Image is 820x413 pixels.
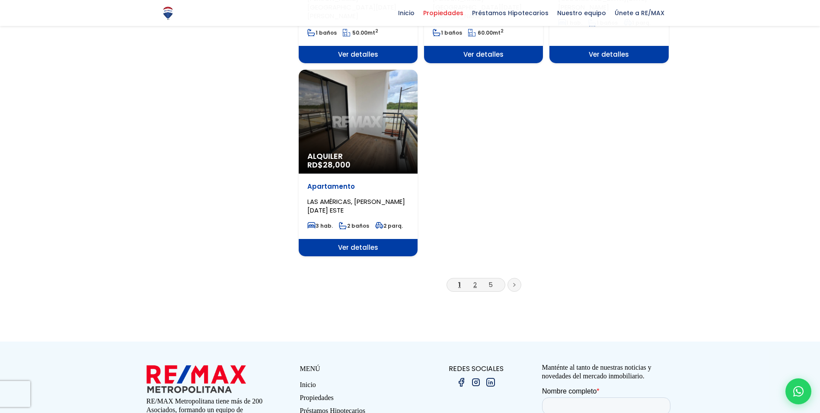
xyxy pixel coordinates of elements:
[307,197,405,215] span: LAS AMÉRICAS, [PERSON_NAME][DATE] ESTE
[473,280,477,289] a: 2
[419,6,468,19] span: Propiedades
[488,280,493,289] a: 5
[307,152,409,161] span: Alquiler
[160,6,175,21] img: Logo de REMAX
[300,381,410,394] a: Inicio
[300,363,410,374] p: MENÚ
[468,29,504,36] span: mt
[307,29,337,36] span: 1 baños
[424,46,543,63] span: Ver detalles
[343,29,378,36] span: mt
[433,29,462,36] span: 1 baños
[542,363,674,381] p: Manténte al tanto de nuestras noticias y novedades del mercado inmobiliario.
[501,28,504,34] sup: 2
[352,29,367,36] span: 50.00
[610,6,669,19] span: Únete a RE/MAX
[300,394,410,407] a: Propiedades
[299,70,418,256] a: Alquiler RD$28,000 Apartamento LAS AMÉRICAS, [PERSON_NAME][DATE] ESTE 3 hab. 2 baños 2 parq. Ver ...
[458,280,461,289] a: 1
[307,222,333,229] span: 3 hab.
[471,377,481,387] img: instagram.png
[478,29,493,36] span: 60.00
[375,222,403,229] span: 2 parq.
[549,46,668,63] span: Ver detalles
[147,363,246,395] img: remax metropolitana logo
[307,182,409,191] p: Apartamento
[485,377,496,387] img: linkedin.png
[456,377,466,387] img: facebook.png
[339,222,369,229] span: 2 baños
[299,239,418,256] span: Ver detalles
[394,6,419,19] span: Inicio
[375,28,378,34] sup: 2
[307,159,351,170] span: RD$
[553,6,610,19] span: Nuestro equipo
[299,46,418,63] span: Ver detalles
[468,6,553,19] span: Préstamos Hipotecarios
[323,159,351,170] span: 28,000
[410,363,542,374] p: REDES SOCIALES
